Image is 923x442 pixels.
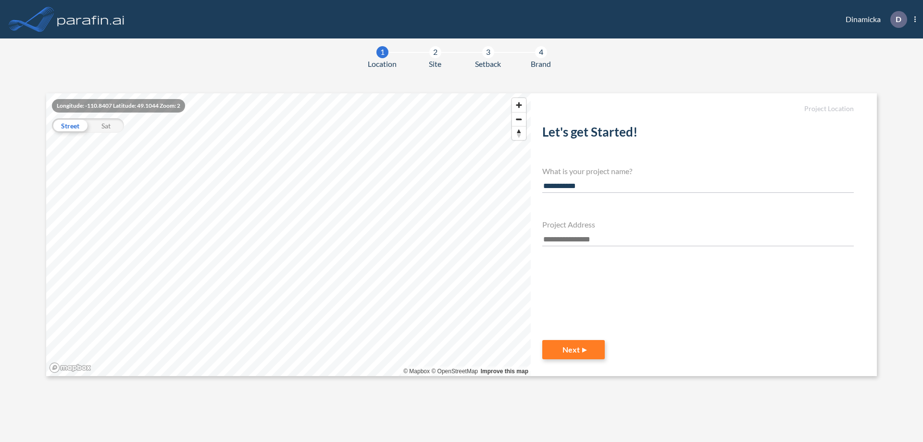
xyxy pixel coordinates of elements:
button: Zoom out [512,112,526,126]
span: Site [429,58,441,70]
canvas: Map [46,93,531,376]
div: Sat [88,118,124,133]
p: D [896,15,901,24]
a: OpenStreetMap [431,368,478,375]
img: logo [55,10,126,29]
span: Zoom out [512,113,526,126]
span: Setback [475,58,501,70]
a: Improve this map [481,368,528,375]
span: Location [368,58,397,70]
a: Mapbox homepage [49,362,91,373]
span: Brand [531,58,551,70]
div: 3 [482,46,494,58]
button: Zoom in [512,98,526,112]
h2: Let's get Started! [542,125,854,143]
div: Dinamicka [831,11,916,28]
button: Reset bearing to north [512,126,526,140]
h4: What is your project name? [542,166,854,176]
h4: Project Address [542,220,854,229]
div: 2 [429,46,441,58]
div: Longitude: -110.8407 Latitude: 49.1044 Zoom: 2 [52,99,185,113]
a: Mapbox [403,368,430,375]
div: Street [52,118,88,133]
button: Next [542,340,605,359]
div: 1 [376,46,388,58]
h5: Project Location [542,105,854,113]
div: 4 [535,46,547,58]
